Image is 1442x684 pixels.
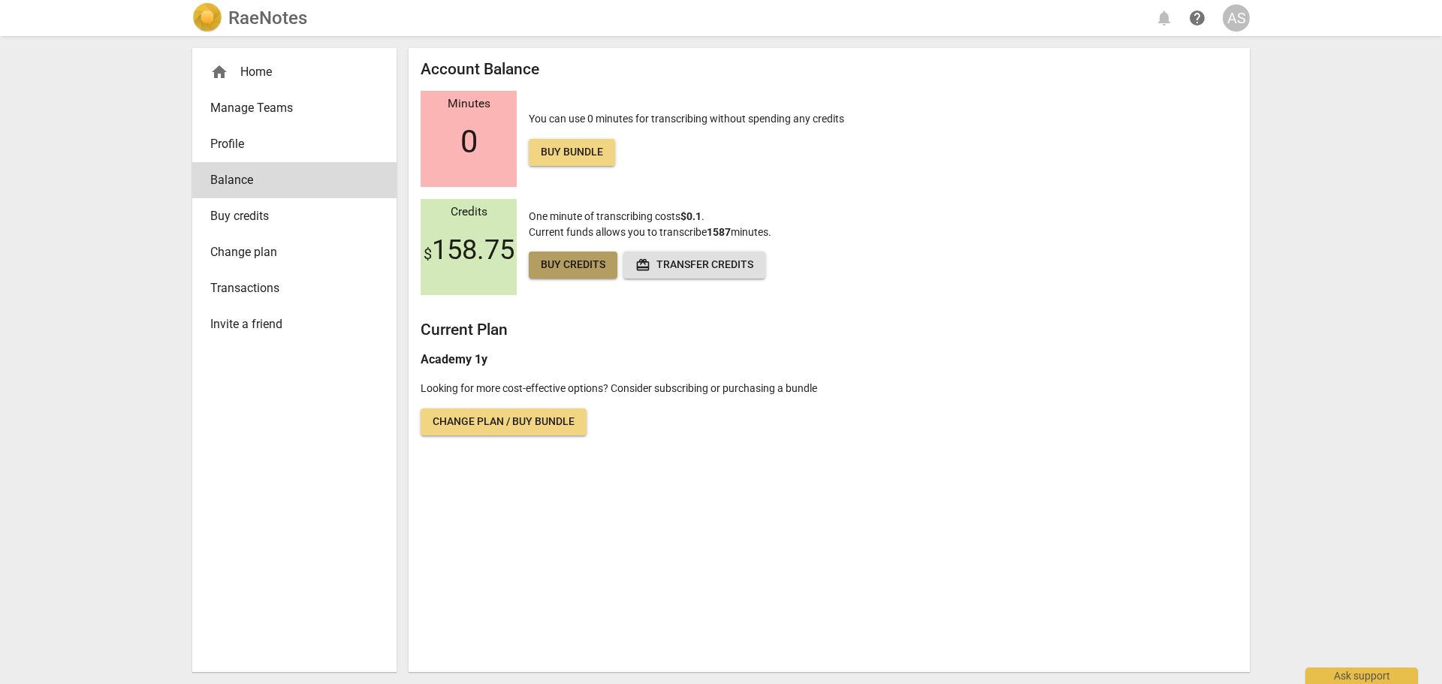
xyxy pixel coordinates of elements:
[421,206,517,219] div: Credits
[424,234,514,266] span: 158.75
[1223,5,1250,32] button: AS
[192,3,222,33] img: Logo
[192,234,397,270] a: Change plan
[210,315,367,333] span: Invite a friend
[541,145,603,160] span: Buy bundle
[529,139,615,166] a: Buy bundle
[424,245,432,263] span: $
[192,198,397,234] a: Buy credits
[541,258,605,273] span: Buy credits
[421,352,487,366] b: Academy 1y
[421,321,1238,339] h2: Current Plan
[421,408,587,435] a: Change plan / Buy bundle
[192,90,397,126] a: Manage Teams
[210,99,367,117] span: Manage Teams
[192,126,397,162] a: Profile
[192,3,307,33] a: LogoRaeNotes
[421,98,517,111] div: Minutes
[421,60,1238,79] h2: Account Balance
[210,207,367,225] span: Buy credits
[529,226,771,238] span: Current funds allows you to transcribe minutes.
[623,252,765,279] button: Transfer credits
[1184,5,1211,32] a: Help
[529,252,617,279] a: Buy credits
[210,135,367,153] span: Profile
[460,124,478,160] span: 0
[433,414,575,429] span: Change plan / Buy bundle
[192,270,397,306] a: Transactions
[228,8,307,29] h2: RaeNotes
[680,210,701,222] b: $0.1
[210,243,367,261] span: Change plan
[529,111,844,166] p: You can use 0 minutes for transcribing without spending any credits
[210,279,367,297] span: Transactions
[192,306,397,342] a: Invite a friend
[1188,9,1206,27] span: help
[210,63,228,81] span: home
[210,63,367,81] div: Home
[529,210,704,222] span: One minute of transcribing costs .
[192,54,397,90] div: Home
[635,258,650,273] span: redeem
[707,226,731,238] b: 1587
[192,162,397,198] a: Balance
[635,258,753,273] span: Transfer credits
[421,381,1238,396] p: Looking for more cost-effective options? Consider subscribing or purchasing a bundle
[210,171,367,189] span: Balance
[1305,667,1418,684] div: Ask support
